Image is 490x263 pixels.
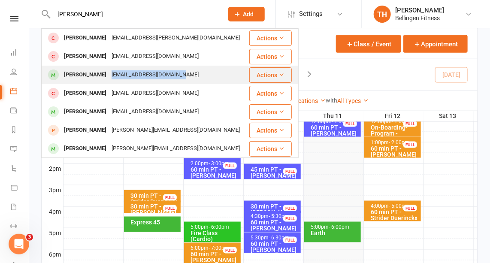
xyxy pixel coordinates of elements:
[243,11,254,18] span: Add
[190,251,239,263] div: 60 min PT - [PERSON_NAME]
[9,234,29,254] iframe: Intercom live chat
[249,67,292,83] button: Actions
[130,219,179,225] div: Express 45
[284,97,326,104] a: All Locations
[370,119,419,124] div: 12:00pm
[336,35,401,53] button: Class / Event
[389,139,409,145] span: - 2:00pm
[42,185,63,196] th: 3pm
[310,119,359,124] div: 12:00pm
[326,97,337,104] strong: with
[109,142,242,155] div: [PERSON_NAME][EMAIL_ADDRESS][DOMAIN_NAME]
[10,63,30,82] a: People
[283,215,297,222] div: FULL
[223,163,237,169] div: FULL
[370,140,419,145] div: 1:00pm
[269,235,289,241] span: - 6:30pm
[190,245,239,251] div: 6:00pm
[109,106,201,118] div: [EMAIL_ADDRESS][DOMAIN_NAME]
[250,219,299,231] div: 60 min PT - [PERSON_NAME]
[403,121,417,127] div: FULL
[61,32,109,44] div: [PERSON_NAME]
[209,160,229,166] span: - 3:00pm
[130,193,179,205] div: 30 min PT - Strider Duerinckx
[250,214,299,219] div: 4:30pm
[209,245,229,251] span: - 7:00pm
[370,124,419,142] div: On-Boarding-Program - [PERSON_NAME]
[26,234,33,241] span: 3
[223,247,237,254] div: FULL
[42,249,63,260] th: 6pm
[363,111,423,121] th: Fri 12
[42,206,63,217] th: 4pm
[61,124,109,136] div: [PERSON_NAME]
[10,121,30,140] a: Reports
[130,203,179,215] div: 30 min PT - [PERSON_NAME]
[249,141,292,157] button: Actions
[51,8,217,20] input: Search...
[61,142,109,155] div: [PERSON_NAME]
[109,87,201,100] div: [EMAIL_ADDRESS][DOMAIN_NAME]
[337,97,369,104] a: All Types
[283,237,297,243] div: FULL
[423,111,474,121] th: Sat 13
[190,166,239,178] div: 60 min PT - [PERSON_NAME]
[190,161,239,166] div: 2:00pm
[310,124,359,136] div: 60 min PT - [PERSON_NAME]
[61,50,109,63] div: [PERSON_NAME]
[163,194,177,201] div: FULL
[250,235,299,241] div: 5:30pm
[403,35,468,53] button: Appointment
[250,241,299,253] div: 60 min PT - [PERSON_NAME]
[395,6,444,14] div: [PERSON_NAME]
[329,224,349,230] span: - 6:00pm
[10,179,30,198] a: Product Sales
[370,209,419,221] div: 60 min PT - Strider Duerinckx
[190,230,239,242] div: Fire Class (Cardio)
[42,228,63,239] th: 5pm
[250,203,299,215] div: 30 min PT - [PERSON_NAME]
[249,123,292,138] button: Actions
[303,111,363,121] th: Thu 11
[163,205,177,212] div: FULL
[61,87,109,100] div: [PERSON_NAME]
[209,224,229,230] span: - 6:00pm
[249,104,292,120] button: Actions
[249,86,292,101] button: Actions
[10,82,30,102] a: Calendar
[299,4,323,24] span: Settings
[228,7,265,21] button: Add
[370,203,419,209] div: 4:00pm
[249,49,292,64] button: Actions
[269,213,289,219] span: - 5:30pm
[250,166,299,178] div: 45 min PT - [PERSON_NAME]
[109,69,201,81] div: [EMAIL_ADDRESS][DOMAIN_NAME]
[283,205,297,212] div: FULL
[283,168,297,175] div: FULL
[61,69,109,81] div: [PERSON_NAME]
[10,44,30,63] a: Dashboard
[109,124,242,136] div: [PERSON_NAME][EMAIL_ADDRESS][DOMAIN_NAME]
[370,145,419,157] div: 60 min PT - [PERSON_NAME]
[42,163,63,174] th: 2pm
[403,142,417,148] div: FULL
[310,224,359,230] div: 5:00pm
[395,14,444,22] div: Bellingen Fitness
[109,32,242,44] div: [EMAIL_ADDRESS][PERSON_NAME][DOMAIN_NAME]
[403,205,417,212] div: FULL
[310,230,359,236] div: Earth
[10,102,30,121] a: Payments
[61,106,109,118] div: [PERSON_NAME]
[374,6,391,23] div: TH
[343,121,357,127] div: FULL
[249,30,292,46] button: Actions
[109,50,201,63] div: [EMAIL_ADDRESS][DOMAIN_NAME]
[190,224,239,230] div: 5:00pm
[389,203,409,209] span: - 5:00pm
